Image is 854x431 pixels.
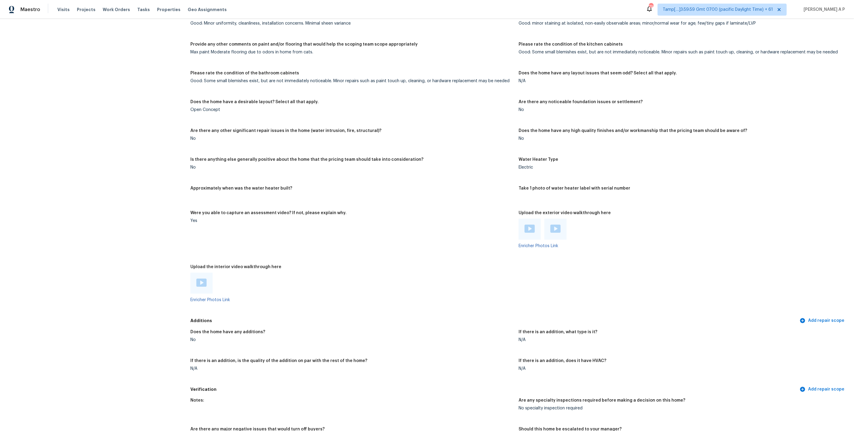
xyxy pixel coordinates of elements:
[525,225,535,233] img: Play Video
[157,7,180,13] span: Properties
[190,79,514,83] div: Good: Some small blemishes exist, but are not immediately noticeable. Minor repairs such as paint...
[519,211,611,215] h5: Upload the exterior video walkthrough here
[190,157,423,162] h5: Is there anything else generally positive about the home that the pricing team should take into c...
[190,100,319,104] h5: Does the home have a desirable layout? Select all that apply.
[190,50,514,54] div: Max paint Moderate flooring due to odors in home from cats.
[525,225,535,234] a: Play Video
[519,165,842,169] div: Electric
[190,108,514,112] div: Open Concept
[519,367,842,371] div: N/A
[519,330,597,334] h5: If there is an addition, what type is it?
[190,211,347,215] h5: Were you able to capture an assessment video? If not, please explain why.
[190,42,418,46] h5: Provide any other comments on paint and/or flooring that would help the scoping team scope approp...
[519,108,842,112] div: No
[519,71,677,75] h5: Does the home have any layout issues that seem odd? Select all that apply.
[190,21,514,25] div: Good: Minor uniformity, cleanliness, installation concerns. Minimal sheen variance
[519,186,630,190] h5: Take 1 photo of water heater label with serial number
[801,386,844,393] span: Add repair scope
[550,225,561,233] img: Play Video
[190,186,292,190] h5: Approximately when was the water heater built?
[519,406,842,410] div: No specialty inspection required
[77,7,95,13] span: Projects
[190,318,798,324] h5: Additions
[519,136,842,141] div: No
[190,219,514,223] div: Yes
[20,7,40,13] span: Maestro
[519,100,643,104] h5: Are there any noticeable foundation issues or settlement?
[798,315,847,326] button: Add repair scope
[190,338,514,342] div: No
[190,129,381,133] h5: Are there any other significant repair issues in the home (water intrusion, fire, structural)?
[519,129,747,133] h5: Does the home have any high quality finishes and/or workmanship that the pricing team should be a...
[137,7,150,12] span: Tasks
[196,279,207,288] a: Play Video
[519,21,842,25] div: Good: minor staining at isolated, non-easily observable areas; minor/normal wear for age; few/tin...
[190,71,299,75] h5: Please rate the condition of the bathroom cabinets
[519,157,558,162] h5: Water Heater Type
[801,317,844,325] span: Add repair scope
[190,136,514,141] div: No
[798,384,847,395] button: Add repair scope
[801,7,845,13] span: [PERSON_NAME] A P
[649,4,653,10] div: 799
[519,338,842,342] div: N/A
[190,386,798,393] h5: Verification
[190,398,204,403] h5: Notes:
[519,359,606,363] h5: If there is an addition, does it have HVAC?
[57,7,70,13] span: Visits
[190,298,230,302] a: Enricher Photos Link
[190,265,281,269] h5: Upload the interior video walkthrough here
[190,330,265,334] h5: Does the home have any additions?
[519,50,842,54] div: Good: Some small blemishes exist, but are not immediately noticeable. Minor repairs such as paint...
[519,79,842,83] div: N/A
[188,7,227,13] span: Geo Assignments
[190,165,514,169] div: No
[550,225,561,234] a: Play Video
[663,7,773,13] span: Tamp[…]3:59:59 Gmt 0700 (pacific Daylight Time) + 61
[190,359,367,363] h5: If there is an addition, is the quality of the addition on par with the rest of the home?
[196,279,207,287] img: Play Video
[519,42,623,46] h5: Please rate the condition of the kitchen cabinets
[190,367,514,371] div: N/A
[519,244,558,248] a: Enricher Photos Link
[519,398,685,403] h5: Are any specialty inspections required before making a decision on this home?
[103,7,130,13] span: Work Orders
